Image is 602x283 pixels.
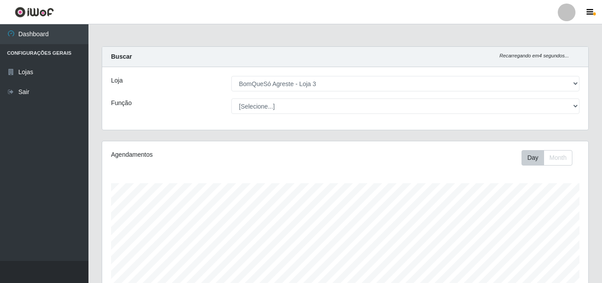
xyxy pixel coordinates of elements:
[521,150,544,166] button: Day
[111,53,132,60] strong: Buscar
[111,98,132,108] label: Função
[521,150,579,166] div: Toolbar with button groups
[15,7,54,18] img: CoreUI Logo
[544,150,572,166] button: Month
[499,53,569,58] i: Recarregando em 4 segundos...
[111,150,299,159] div: Agendamentos
[111,76,123,85] label: Loja
[521,150,572,166] div: First group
